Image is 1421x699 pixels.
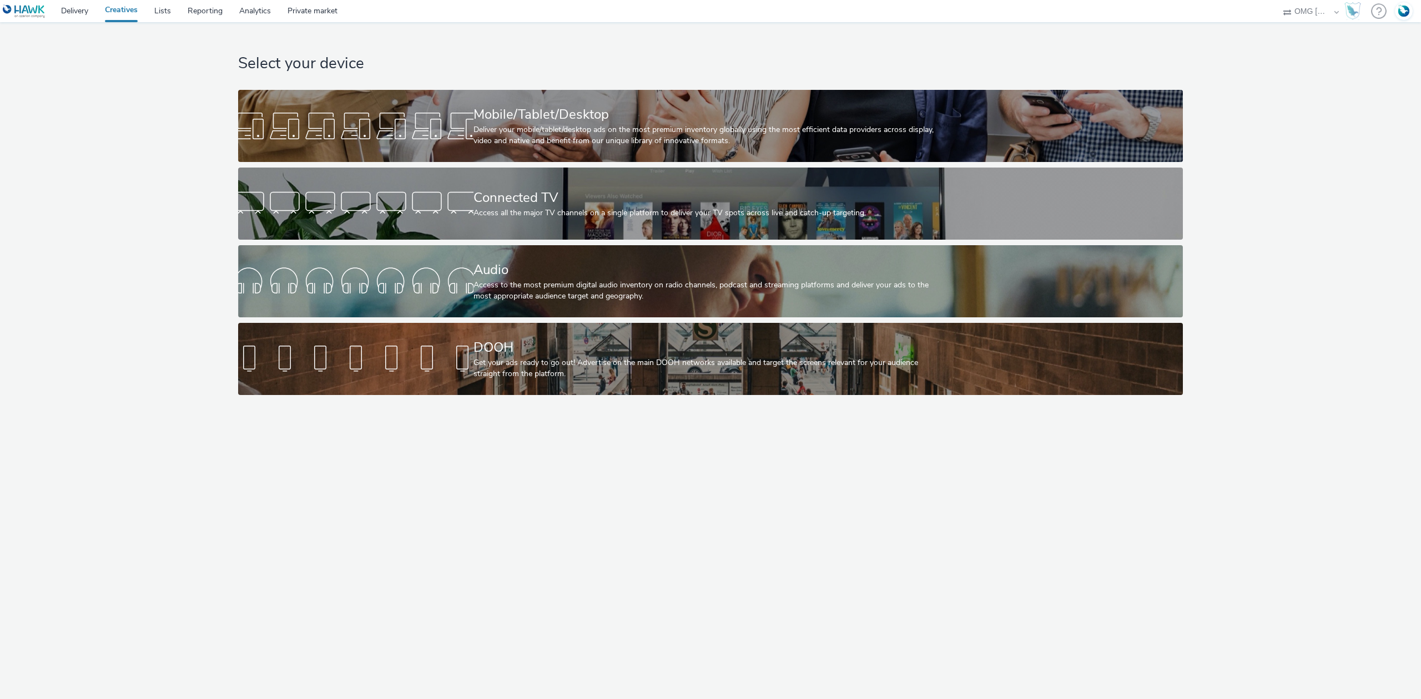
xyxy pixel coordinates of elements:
[473,207,944,219] div: Access all the major TV channels on a single platform to deliver your TV spots across live and ca...
[238,245,1183,317] a: AudioAccess to the most premium digital audio inventory on radio channels, podcast and streaming ...
[238,53,1183,74] h1: Select your device
[473,124,944,147] div: Deliver your mobile/tablet/desktop ads on the most premium inventory globally using the most effi...
[1344,2,1361,20] img: Hawk Academy
[1344,2,1365,20] a: Hawk Academy
[473,105,944,124] div: Mobile/Tablet/Desktop
[238,168,1183,240] a: Connected TVAccess all the major TV channels on a single platform to deliver your TV spots across...
[473,188,944,207] div: Connected TV
[473,357,944,380] div: Get your ads ready to go out! Advertise on the main DOOH networks available and target the screen...
[238,323,1183,395] a: DOOHGet your ads ready to go out! Advertise on the main DOOH networks available and target the sc...
[473,280,944,302] div: Access to the most premium digital audio inventory on radio channels, podcast and streaming platf...
[238,90,1183,162] a: Mobile/Tablet/DesktopDeliver your mobile/tablet/desktop ads on the most premium inventory globall...
[473,338,944,357] div: DOOH
[1395,3,1412,19] img: Account FR
[3,4,46,18] img: undefined Logo
[473,260,944,280] div: Audio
